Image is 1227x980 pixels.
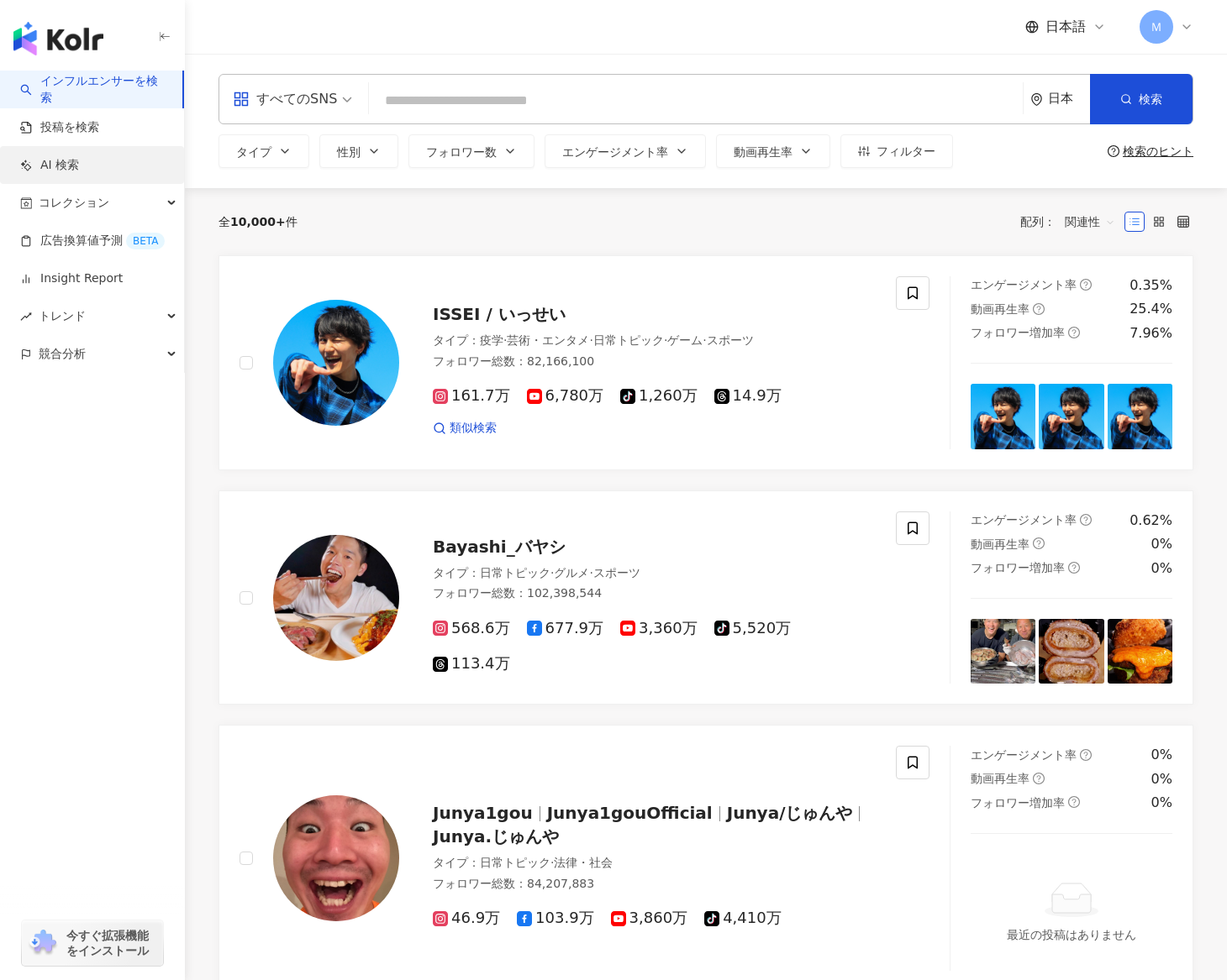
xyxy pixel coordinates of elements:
span: question-circle [1080,279,1092,291]
img: post-image [1108,384,1173,449]
span: 4,410万 [704,909,782,927]
a: searchインフルエンサーを検索 [20,73,169,106]
span: フォロワー増加率 [971,326,1065,339]
span: · [550,856,554,869]
div: フォロワー総数 ： 84,207,883 [433,876,876,893]
div: すべてのSNS [233,86,337,113]
span: 性別 [337,145,361,159]
img: post-image [1039,619,1104,684]
span: フォロワー増加率 [971,561,1065,574]
button: 検索 [1090,74,1193,124]
span: 動画再生率 [971,537,1030,551]
span: question-circle [1033,303,1045,315]
span: 類似検索 [450,420,497,437]
span: question-circle [1068,562,1080,574]
span: 日常トピック [480,856,550,869]
span: · [503,333,507,347]
span: 5,520万 [714,620,792,637]
span: Bayashi_バヤシ [433,537,566,557]
span: 103.9万 [517,909,594,927]
button: フォロワー数 [408,134,535,168]
span: フォロワー増加率 [971,796,1065,810]
img: post-image [971,619,1036,684]
span: · [589,566,592,579]
span: appstore [233,91,250,107]
span: · [589,333,592,347]
span: 関連性 [1065,208,1115,235]
span: 日常トピック [593,333,664,347]
span: question-circle [1033,773,1045,784]
a: 投稿を検索 [20,119,99,136]
img: post-image [1108,619,1173,684]
a: chrome extension今すぐ拡張機能をインストール [22,920,163,966]
span: 46.9万 [433,909,500,927]
img: KOL Avatar [273,300,399,426]
div: タイプ ： [433,333,876,349]
div: 7.96% [1130,324,1172,343]
span: Ｍ [1151,18,1162,36]
span: ゲーム [667,333,703,347]
span: 14.9万 [714,387,782,405]
span: タイプ [236,145,271,159]
span: 動画再生率 [971,772,1030,785]
a: KOL AvatarISSEI / いっせいタイプ：疫学·芸術・エンタメ·日常トピック·ゲーム·スポーツフォロワー総数：82,166,100161.7万6,780万1,260万14.9万類似検索... [219,255,1193,470]
img: KOL Avatar [273,535,399,661]
span: environment [1030,93,1043,106]
span: 検索 [1139,92,1162,106]
span: Junya/じゅんや [727,803,853,823]
a: KOL AvatarBayashi_バヤシタイプ：日常トピック·グルメ·スポーツフォロワー総数：102,398,544568.6万677.9万3,360万5,520万113.4万エンゲージメント... [219,490,1193,705]
button: エンゲージメント率 [545,134,706,168]
span: Junya.じゅんや [433,826,559,846]
div: フォロワー総数 ： 82,166,100 [433,354,876,370]
span: 動画再生率 [971,302,1030,316]
span: question-circle [1108,145,1119,157]
span: 10,000+ [230,215,286,228]
span: トレンド [39,297,86,335]
span: 161.7万 [433,387,510,405]
div: フォロワー総数 ： 102,398,544 [433,585,876,602]
button: 性別 [319,134,398,168]
span: スポーツ [707,333,754,347]
span: 法律・社会 [554,856,613,869]
div: 0.35% [1130,276,1172,295]
button: 動画再生率 [716,134,830,168]
img: KOL Avatar [273,795,399,921]
button: フィルター [840,134,953,168]
span: rise [20,311,32,322]
span: question-circle [1068,796,1080,808]
span: 3,360万 [620,620,698,637]
div: 25.4% [1130,300,1172,318]
a: AI 検索 [20,157,79,174]
div: 0% [1151,559,1172,578]
div: 0% [1151,770,1172,789]
span: 競合分析 [39,335,86,373]
span: エンゲージメント率 [971,748,1077,762]
span: 芸術・エンタメ [507,333,589,347]
div: 0% [1151,746,1172,764]
span: question-circle [1068,327,1080,338]
span: 今すぐ拡張機能をインストール [66,928,158,958]
span: 1,260万 [620,387,698,405]
span: Junya1gouOfficial [547,803,713,823]
span: エンゲージメント率 [562,145,668,159]
div: タイプ ： [433,565,876,582]
span: 日本語 [1045,18,1086,36]
span: 113.4万 [433,655,510,673]
span: 日常トピック [480,566,550,579]
a: 類似検索 [433,420,497,437]
img: post-image [1039,384,1104,449]
img: post-image [971,384,1036,449]
div: 0.62% [1130,511,1172,530]
span: ISSEI / いっせい [433,304,566,324]
img: logo [13,22,103,55]
span: question-circle [1080,514,1092,526]
div: 最近の投稿はありません [1007,925,1136,944]
div: タイプ ： [433,855,876,872]
div: 日本 [1048,92,1090,106]
span: スポーツ [593,566,640,579]
span: 3,860万 [611,909,688,927]
span: · [550,566,554,579]
span: 疫学 [480,333,503,347]
button: タイプ [219,134,309,168]
span: Junya1gou [433,803,533,823]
